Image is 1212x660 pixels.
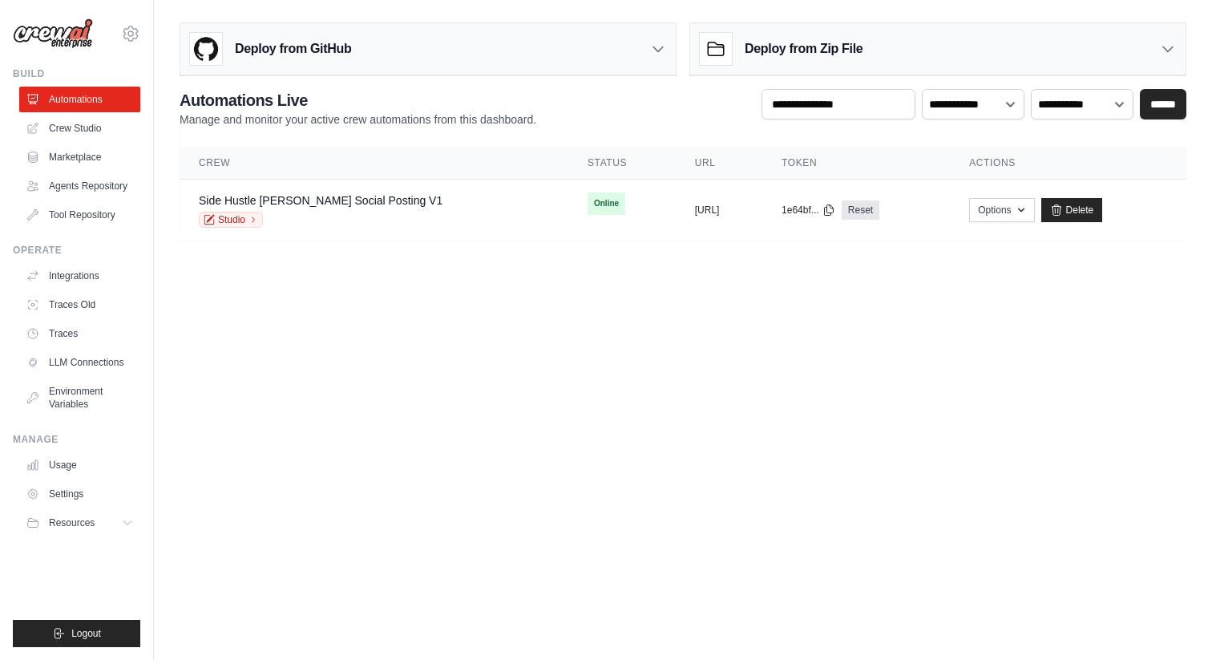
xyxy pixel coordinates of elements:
[19,481,140,507] a: Settings
[13,620,140,647] button: Logout
[235,39,351,59] h3: Deploy from GitHub
[588,192,625,215] span: Online
[199,212,263,228] a: Studio
[19,144,140,170] a: Marketplace
[19,202,140,228] a: Tool Repository
[180,147,568,180] th: Crew
[568,147,676,180] th: Status
[762,147,950,180] th: Token
[950,147,1186,180] th: Actions
[19,173,140,199] a: Agents Repository
[19,350,140,375] a: LLM Connections
[71,627,101,640] span: Logout
[13,67,140,80] div: Build
[19,87,140,112] a: Automations
[180,89,536,111] h2: Automations Live
[190,33,222,65] img: GitHub Logo
[19,115,140,141] a: Crew Studio
[13,433,140,446] div: Manage
[782,204,835,217] button: 1e64bf...
[19,321,140,346] a: Traces
[13,18,93,49] img: Logo
[842,200,879,220] a: Reset
[745,39,863,59] h3: Deploy from Zip File
[19,292,140,318] a: Traces Old
[1041,198,1103,222] a: Delete
[676,147,762,180] th: URL
[13,244,140,257] div: Operate
[19,510,140,536] button: Resources
[19,263,140,289] a: Integrations
[19,379,140,417] a: Environment Variables
[49,516,95,529] span: Resources
[969,198,1034,222] button: Options
[199,194,442,207] a: Side Hustle [PERSON_NAME] Social Posting V1
[19,452,140,478] a: Usage
[180,111,536,128] p: Manage and monitor your active crew automations from this dashboard.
